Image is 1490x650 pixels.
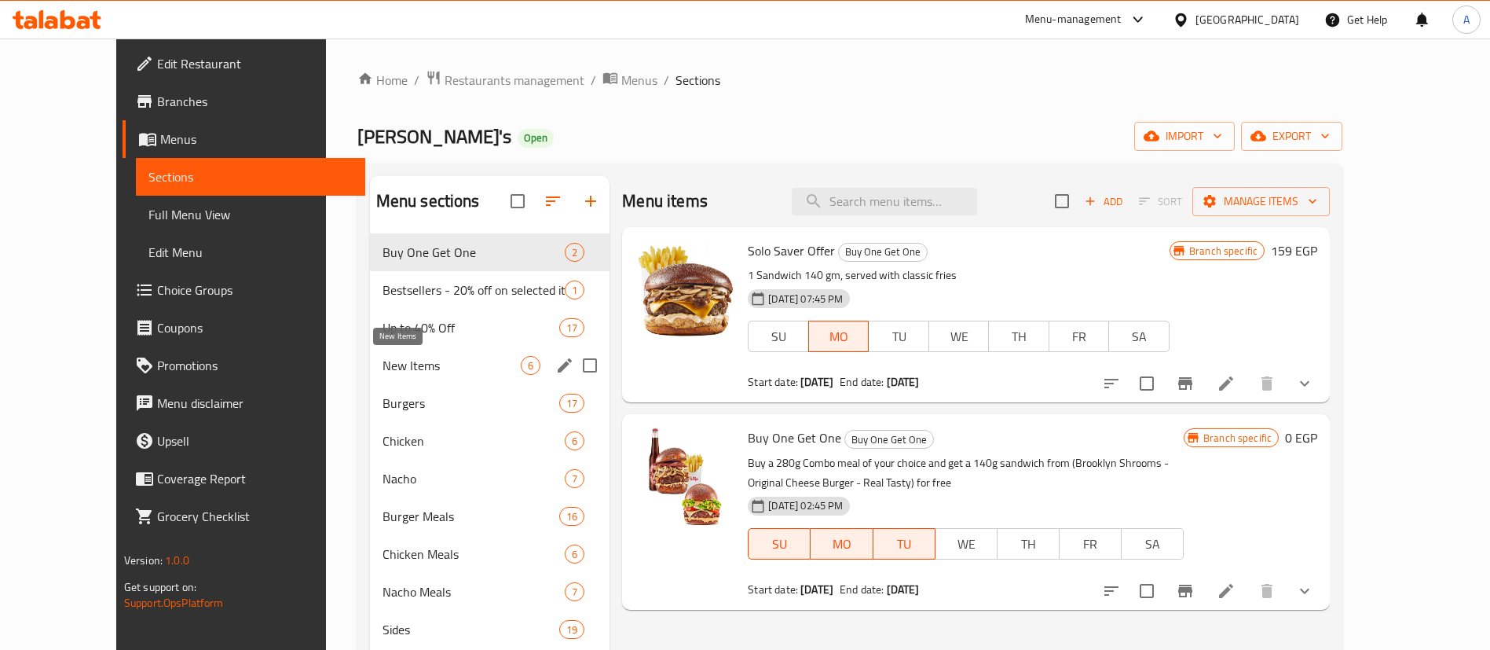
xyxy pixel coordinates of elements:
[157,356,353,375] span: Promotions
[1295,582,1314,600] svg: Show Choices
[1285,427,1317,449] h6: 0 EGP
[748,528,811,560] button: SU
[1128,533,1177,556] span: SA
[1025,10,1122,29] div: Menu-management
[522,358,540,373] span: 6
[748,454,1184,493] p: Buy a 280g Combo meal of your choice and get a 140g sandwich from (Brooklyn Shrooms - Original Ch...
[1134,122,1235,151] button: import
[157,507,353,526] span: Grocery Checklist
[565,582,584,601] div: items
[521,356,540,375] div: items
[1166,365,1204,402] button: Branch-specific-item
[844,430,934,449] div: Buy One Get One
[124,593,224,613] a: Support.OpsPlatform
[559,394,584,413] div: items
[383,469,565,488] span: Nacho
[1108,321,1170,352] button: SA
[748,426,841,450] span: Buy One Get One
[383,582,565,601] span: Nacho Meals
[426,70,584,90] a: Restaurants management
[935,325,983,348] span: WE
[988,321,1049,352] button: TH
[566,547,584,562] span: 6
[560,396,584,411] span: 17
[445,71,584,90] span: Restaurants management
[566,472,584,487] span: 7
[1241,122,1342,151] button: export
[123,83,365,120] a: Branches
[1192,187,1330,216] button: Manage items
[1248,572,1286,610] button: delete
[935,528,998,560] button: WE
[560,622,584,637] span: 19
[887,372,920,392] b: [DATE]
[383,356,521,375] span: New Items
[887,579,920,600] b: [DATE]
[376,189,480,213] h2: Menu sections
[873,528,935,560] button: TU
[370,573,610,611] div: Nacho Meals7
[157,394,353,413] span: Menu disclaimer
[136,196,365,233] a: Full Menu View
[148,205,353,224] span: Full Menu View
[635,427,735,527] img: Buy One Get One
[995,325,1043,348] span: TH
[357,119,511,154] span: [PERSON_NAME]'s
[370,611,610,648] div: Sides19
[1059,528,1122,560] button: FR
[559,318,584,337] div: items
[1205,192,1317,211] span: Manage items
[748,321,809,352] button: SU
[157,318,353,337] span: Coupons
[1271,240,1317,262] h6: 159 EGP
[383,394,559,413] span: Burgers
[675,71,720,90] span: Sections
[591,71,596,90] li: /
[1286,365,1323,402] button: show more
[942,533,991,556] span: WE
[370,422,610,460] div: Chicken6
[136,233,365,271] a: Edit Menu
[1004,533,1053,556] span: TH
[157,469,353,488] span: Coverage Report
[1248,365,1286,402] button: delete
[1295,374,1314,393] svg: Show Choices
[157,431,353,450] span: Upsell
[762,498,849,513] span: [DATE] 02:45 PM
[868,321,929,352] button: TU
[840,579,884,600] span: End date:
[1463,11,1470,28] span: A
[370,309,610,347] div: Up to 40% Off17
[1166,572,1204,610] button: Branch-specific-item
[845,431,933,449] span: Buy One Get One
[559,507,584,526] div: items
[123,271,365,309] a: Choice Groups
[602,70,657,90] a: Menus
[383,431,565,450] div: Chicken
[123,384,365,422] a: Menu disclaimer
[748,239,835,263] span: Solo Saver Offer
[370,384,610,422] div: Burgers17
[1093,572,1130,610] button: sort-choices
[800,372,833,392] b: [DATE]
[792,188,977,215] input: search
[565,469,584,488] div: items
[815,325,863,348] span: MO
[383,545,565,564] div: Chicken Meals
[370,535,610,573] div: Chicken Meals6
[157,281,353,299] span: Choice Groups
[160,130,353,149] span: Menus
[383,318,559,337] span: Up to 40% Off
[383,620,559,639] div: Sides
[1217,582,1236,600] a: Edit menu item
[748,266,1170,285] p: 1 Sandwich 140 gm, served with classic fries
[838,243,928,262] div: Buy One Get One
[1078,189,1129,214] button: Add
[755,325,803,348] span: SU
[748,579,798,600] span: Start date:
[1197,431,1278,446] span: Branch specific
[518,131,554,145] span: Open
[370,460,610,498] div: Nacho7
